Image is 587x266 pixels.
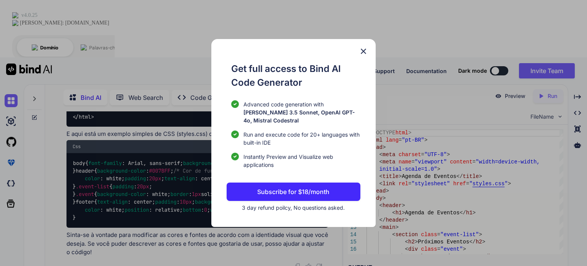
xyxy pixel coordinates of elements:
img: checklist [231,153,239,160]
button: Subscribe for $18/month [227,183,360,201]
img: checklist [231,100,239,108]
img: tab_keywords_by_traffic_grey.svg [81,44,87,51]
span: Run and execute code for 20+ languages with built-in IDE [243,131,360,147]
p: Subscribe for $18/month [257,187,329,196]
span: 3 day refund poilcy, No questions asked. [242,204,345,211]
div: Domínio [40,45,58,50]
div: Palavras-chave [89,45,123,50]
span: [PERSON_NAME] 3.5 Sonnet, OpenAI GPT-4o, Mistral Codestral [243,109,355,124]
p: Advanced code generation with [243,100,360,124]
img: logo_orange.svg [12,12,18,18]
img: website_grey.svg [12,20,18,26]
h1: Get full access to Bind AI Code Generator [231,62,360,90]
img: tab_domain_overview_orange.svg [32,44,38,51]
div: v 4.0.25 [21,12,37,18]
div: [PERSON_NAME]: [DOMAIN_NAME] [20,20,109,26]
span: Instantly Preview and Visualize web applications [243,153,360,169]
img: checklist [231,131,239,138]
